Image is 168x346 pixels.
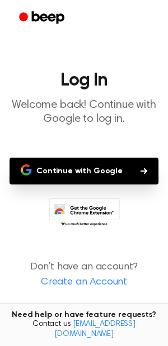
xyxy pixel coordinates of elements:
a: Create an Account [11,275,157,290]
a: Beep [11,7,74,29]
p: Welcome back! Continue with Google to log in. [9,98,159,126]
p: Don’t have an account? [9,260,159,290]
a: [EMAIL_ADDRESS][DOMAIN_NAME] [54,320,136,338]
span: Contact us [7,320,161,339]
h1: Log In [9,72,159,89]
button: Continue with Google [10,158,158,184]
